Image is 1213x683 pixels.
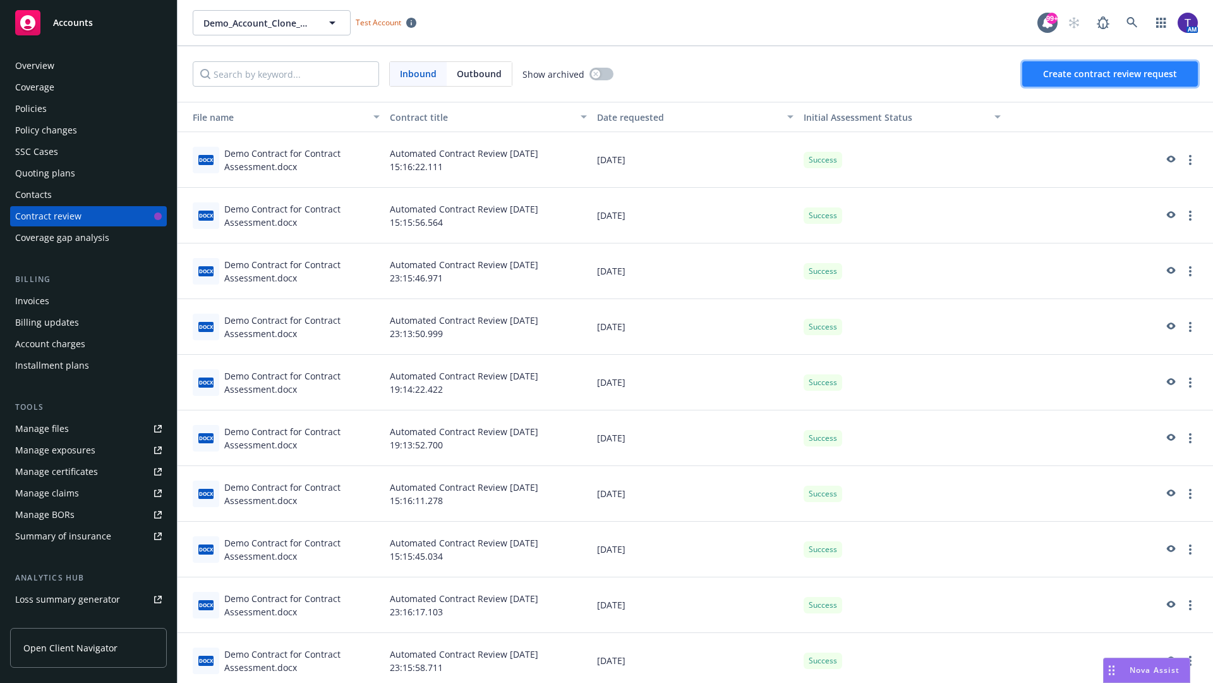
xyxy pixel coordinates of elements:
[15,99,47,119] div: Policies
[592,577,799,633] div: [DATE]
[1162,486,1178,501] a: preview
[198,378,214,387] span: docx
[809,600,837,611] span: Success
[385,466,592,522] div: Automated Contract Review [DATE] 15:16:11.278
[10,77,167,97] a: Coverage
[809,266,837,277] span: Success
[203,16,313,30] span: Demo_Account_Clone_QA_CR_Tests_Demo
[10,419,167,439] a: Manage files
[15,483,79,503] div: Manage claims
[1090,10,1116,35] a: Report a Bug
[10,206,167,226] a: Contract review
[1061,10,1087,35] a: Start snowing
[183,111,366,124] div: File name
[1162,598,1178,613] a: preview
[10,120,167,140] a: Policy changes
[522,68,584,81] span: Show archived
[15,142,58,162] div: SSC Cases
[183,111,366,124] div: Toggle SortBy
[10,291,167,311] a: Invoices
[224,147,380,173] div: Demo Contract for Contract Assessment.docx
[809,433,837,444] span: Success
[10,163,167,183] a: Quoting plans
[1104,658,1119,682] div: Drag to move
[10,185,167,205] a: Contacts
[198,266,214,276] span: docx
[198,600,214,610] span: docx
[10,589,167,610] a: Loss summary generator
[1162,208,1178,223] a: preview
[15,291,49,311] div: Invoices
[1043,68,1177,80] span: Create contract review request
[23,641,118,655] span: Open Client Navigator
[809,655,837,667] span: Success
[804,111,912,123] span: Initial Assessment Status
[224,369,380,396] div: Demo Contract for Contract Assessment.docx
[385,522,592,577] div: Automated Contract Review [DATE] 15:15:45.034
[592,522,799,577] div: [DATE]
[1162,375,1178,390] a: preview
[15,312,79,333] div: Billing updates
[447,62,512,86] span: Outbound
[224,202,380,229] div: Demo Contract for Contract Assessment.docx
[1183,542,1198,557] a: more
[10,526,167,546] a: Summary of insurance
[809,154,837,166] span: Success
[457,67,502,80] span: Outbound
[385,243,592,299] div: Automated Contract Review [DATE] 23:15:46.971
[809,544,837,555] span: Success
[1178,13,1198,33] img: photo
[1183,431,1198,446] a: more
[10,334,167,354] a: Account charges
[10,462,167,482] a: Manage certificates
[1183,152,1198,168] a: more
[809,377,837,388] span: Success
[198,656,214,665] span: docx
[224,425,380,452] div: Demo Contract for Contract Assessment.docx
[10,56,167,76] a: Overview
[400,67,437,80] span: Inbound
[15,440,95,460] div: Manage exposures
[385,410,592,466] div: Automated Contract Review [DATE] 19:13:52.700
[224,314,380,340] div: Demo Contract for Contract Assessment.docx
[15,355,89,376] div: Installment plans
[15,228,109,248] div: Coverage gap analysis
[1162,653,1178,668] a: preview
[15,589,120,610] div: Loss summary generator
[592,410,799,466] div: [DATE]
[224,648,380,674] div: Demo Contract for Contract Assessment.docx
[198,322,214,331] span: docx
[198,433,214,443] span: docx
[385,132,592,188] div: Automated Contract Review [DATE] 15:16:22.111
[592,188,799,243] div: [DATE]
[198,545,214,554] span: docx
[1183,653,1198,668] a: more
[193,10,351,35] button: Demo_Account_Clone_QA_CR_Tests_Demo
[385,355,592,410] div: Automated Contract Review [DATE] 19:14:22.422
[10,5,167,40] a: Accounts
[1162,431,1178,446] a: preview
[1162,264,1178,279] a: preview
[193,61,379,87] input: Search by keyword...
[10,142,167,162] a: SSC Cases
[15,419,69,439] div: Manage files
[15,334,85,354] div: Account charges
[1103,658,1190,683] button: Nova Assist
[224,481,380,507] div: Demo Contract for Contract Assessment.docx
[15,526,111,546] div: Summary of insurance
[1046,13,1058,24] div: 99+
[592,355,799,410] div: [DATE]
[1162,542,1178,557] a: preview
[390,62,447,86] span: Inbound
[1162,152,1178,168] a: preview
[15,505,75,525] div: Manage BORs
[809,488,837,500] span: Success
[597,111,780,124] div: Date requested
[592,132,799,188] div: [DATE]
[1149,10,1174,35] a: Switch app
[10,505,167,525] a: Manage BORs
[351,16,421,29] span: Test Account
[592,299,799,355] div: [DATE]
[198,155,214,164] span: docx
